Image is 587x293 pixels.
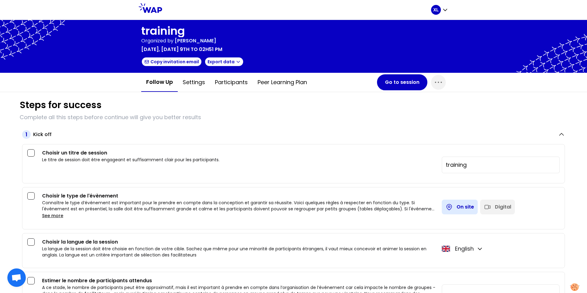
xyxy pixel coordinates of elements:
button: See more [42,213,63,219]
button: XL [431,5,448,15]
h2: Kick off [33,131,52,138]
p: XL [433,7,439,13]
button: Follow up [141,73,178,92]
button: Export data [204,57,244,67]
p: English [455,244,474,253]
button: 1Kick off [22,130,565,139]
p: [DATE], [DATE] 9th to 02h51 pm [141,46,222,53]
h3: Estimer le nombre de participants attendus [42,277,437,284]
h1: Steps for success [20,100,102,111]
p: La langue de la session doit être choisie en fonction de votre cible. Sachez que même pour une mi... [42,246,437,258]
h1: training [141,25,244,37]
button: Peer learning plan [253,73,312,92]
button: Go to session [377,74,427,90]
p: Complete all this steps before continue will give you better results [20,113,567,122]
p: Le titre de session doit être engageant et suffisamment clair pour les participants. [42,157,437,163]
button: Participants [210,73,253,92]
button: Copy invitation email [141,57,202,67]
button: Settings [178,73,210,92]
span: 1 [22,130,31,139]
p: Organized by [141,37,173,45]
div: Digital [495,203,511,211]
span: [PERSON_NAME] [175,37,216,44]
div: On site [457,203,474,211]
p: Connaître le type d’événement est important pour le prendre en compte dans la conception et garan... [42,200,437,212]
h3: Choisir un titre de session [42,149,437,157]
div: Open chat [7,268,26,287]
h3: Choisir le type de l'évènement [42,192,437,200]
h3: Choisir la langue de la session [42,238,437,246]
